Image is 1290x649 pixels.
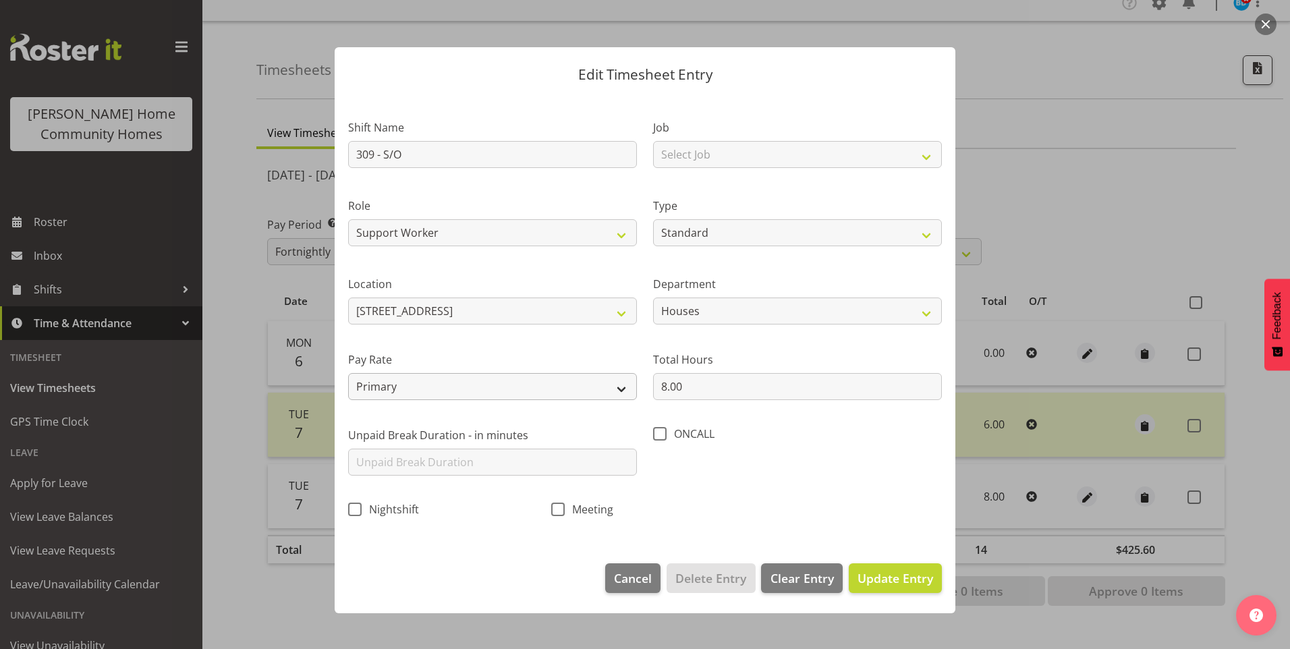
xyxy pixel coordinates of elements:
span: Clear Entry [770,569,834,587]
input: Unpaid Break Duration [348,449,637,476]
label: Unpaid Break Duration - in minutes [348,427,637,443]
button: Update Entry [849,563,942,593]
label: Shift Name [348,119,637,136]
input: Total Hours [653,373,942,400]
label: Role [348,198,637,214]
label: Pay Rate [348,351,637,368]
span: ONCALL [667,427,714,441]
button: Delete Entry [667,563,755,593]
span: Update Entry [858,570,933,586]
button: Cancel [605,563,661,593]
button: Clear Entry [761,563,842,593]
label: Type [653,198,942,214]
span: Cancel [614,569,652,587]
label: Job [653,119,942,136]
img: help-xxl-2.png [1250,609,1263,622]
label: Location [348,276,637,292]
span: Nightshift [362,503,419,516]
span: Delete Entry [675,569,746,587]
span: Feedback [1271,292,1283,339]
p: Edit Timesheet Entry [348,67,942,82]
input: Shift Name [348,141,637,168]
button: Feedback - Show survey [1264,279,1290,370]
label: Department [653,276,942,292]
label: Total Hours [653,351,942,368]
span: Meeting [565,503,613,516]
